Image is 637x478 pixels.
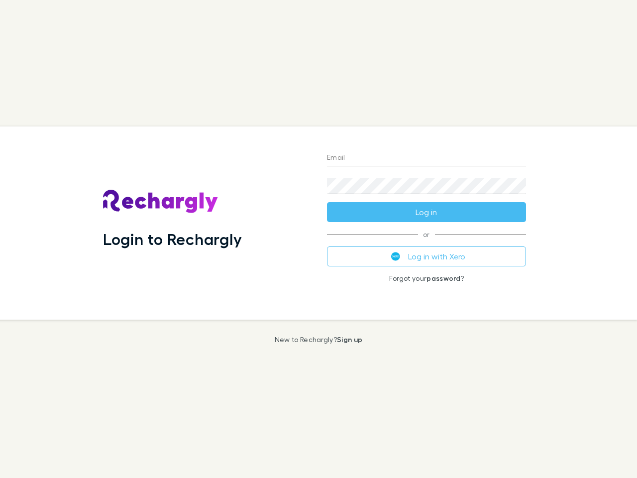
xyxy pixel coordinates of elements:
button: Log in with Xero [327,246,526,266]
button: Log in [327,202,526,222]
p: New to Rechargly? [275,336,363,344]
img: Xero's logo [391,252,400,261]
h1: Login to Rechargly [103,230,242,248]
img: Rechargly's Logo [103,190,218,214]
a: password [426,274,460,282]
p: Forgot your ? [327,274,526,282]
a: Sign up [337,335,362,344]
